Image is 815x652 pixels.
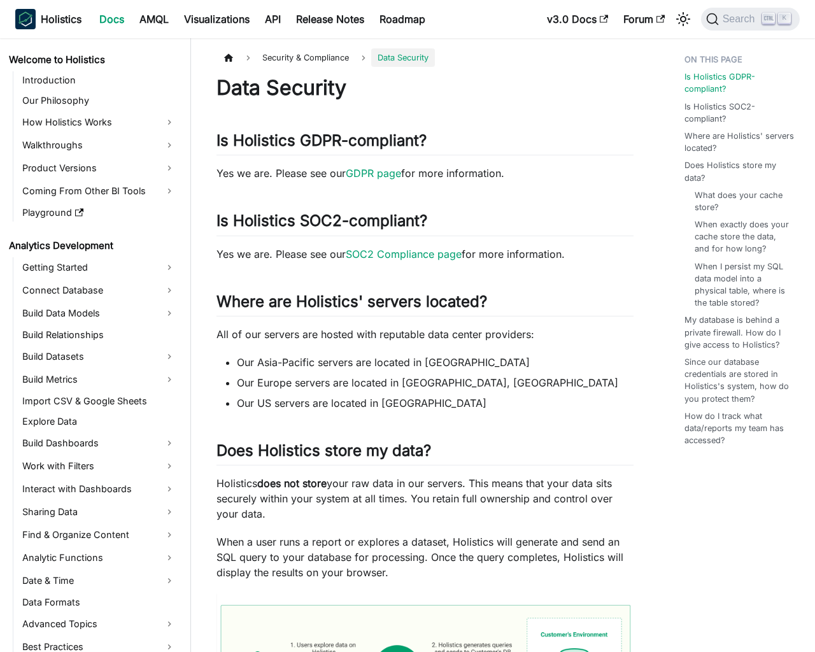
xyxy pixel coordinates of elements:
[18,158,180,178] a: Product Versions
[18,614,180,634] a: Advanced Topics
[237,395,634,411] li: Our US servers are located in [GEOGRAPHIC_DATA]
[719,13,763,25] span: Search
[684,130,795,154] a: Where are Holistics' servers located?
[15,9,81,29] a: HolisticsHolistics
[216,131,634,155] h2: Is Holistics GDPR-compliant?
[257,477,299,490] strong: does not
[701,8,800,31] button: Search (Ctrl+K)
[18,479,180,499] a: Interact with Dashboards
[18,181,180,201] a: Coming From Other BI Tools
[15,9,36,29] img: Holistics
[616,9,672,29] a: Forum
[256,48,355,67] span: Security & Compliance
[18,92,180,110] a: Our Philosophy
[18,502,180,522] a: Sharing Data
[132,9,176,29] a: AMQL
[371,48,435,67] span: Data Security
[372,9,433,29] a: Roadmap
[695,260,790,309] a: When I persist my SQL data model into a physical table, where is the table stored?
[346,167,401,180] a: GDPR page
[695,189,790,213] a: What does your cache store?
[673,9,693,29] button: Switch between dark and light mode (currently light mode)
[684,159,795,183] a: Does Holistics store my data?
[18,257,180,278] a: Getting Started
[216,441,634,465] h2: Does Holistics store my data?
[41,11,81,27] b: Holistics
[18,326,180,344] a: Build Relationships
[346,248,462,260] a: SOC2 Compliance page
[5,237,180,255] a: Analytics Development
[684,356,795,405] a: Since our database credentials are stored in Holistics's system, how do you protect them?
[18,392,180,410] a: Import CSV & Google Sheets
[18,593,180,611] a: Data Formats
[684,410,795,447] a: How do I track what data/reports my team has accessed?
[216,48,634,67] nav: Breadcrumbs
[18,204,180,222] a: Playground
[92,9,132,29] a: Docs
[18,525,180,545] a: Find & Organize Content
[216,246,634,262] p: Yes we are. Please see our for more information.
[5,51,180,69] a: Welcome to Holistics
[18,433,180,453] a: Build Dashboards
[695,218,790,255] a: When exactly does your cache store the data, and for how long?
[302,477,327,490] strong: store
[18,369,180,390] a: Build Metrics
[257,9,288,29] a: API
[176,9,257,29] a: Visualizations
[18,71,180,89] a: Introduction
[216,48,241,67] a: Home page
[684,101,795,125] a: Is Holistics SOC2-compliant?
[684,71,795,95] a: Is Holistics GDPR-compliant?
[237,355,634,370] li: Our Asia-Pacific servers are located in [GEOGRAPHIC_DATA]
[18,548,180,568] a: Analytic Functions
[18,346,180,367] a: Build Datasets
[216,166,634,181] p: Yes we are. Please see our for more information.
[216,534,634,580] p: When a user runs a report or explores a dataset, Holistics will generate and send an SQL query to...
[18,280,180,301] a: Connect Database
[216,211,634,236] h2: Is Holistics SOC2-compliant?
[18,456,180,476] a: Work with Filters
[216,292,634,316] h2: Where are Holistics' servers located?
[18,135,180,155] a: Walkthroughs
[684,314,795,351] a: My database is behind a private firewall. How do I give access to Holistics?
[237,375,634,390] li: Our Europe servers are located in [GEOGRAPHIC_DATA], [GEOGRAPHIC_DATA]
[18,413,180,430] a: Explore Data
[18,570,180,591] a: Date & Time
[539,9,616,29] a: v3.0 Docs
[778,13,791,24] kbd: K
[216,75,634,101] h1: Data Security
[18,112,180,132] a: How Holistics Works
[18,303,180,323] a: Build Data Models
[288,9,372,29] a: Release Notes
[216,476,634,521] p: Holistics your raw data in our servers. This means that your data sits securely within your syste...
[216,327,634,342] p: All of our servers are hosted with reputable data center providers:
